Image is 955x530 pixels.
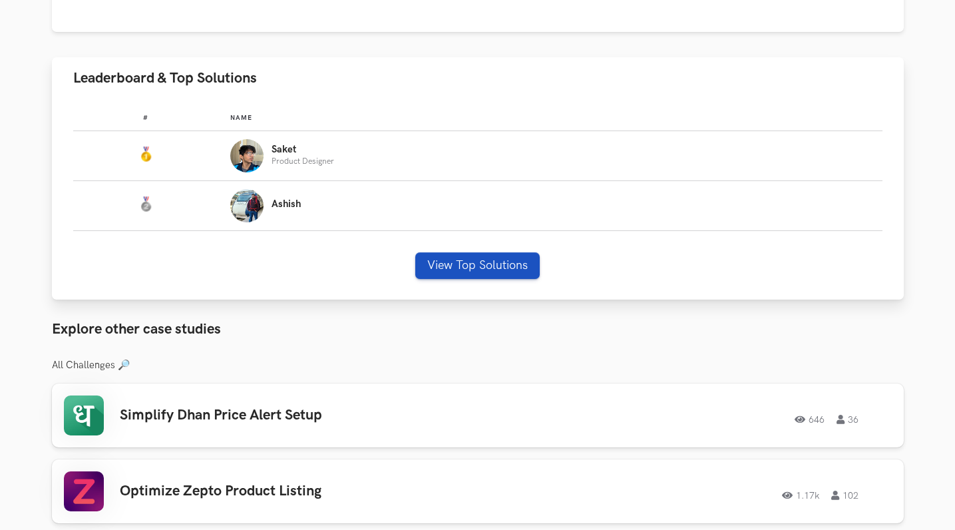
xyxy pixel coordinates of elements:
[415,252,540,279] button: View Top Solutions
[272,144,334,155] p: Saket
[138,196,154,212] img: Silver Medal
[52,99,904,300] div: Leaderboard & Top Solutions
[272,199,301,210] p: Ashish
[138,146,154,162] img: Gold Medal
[837,415,859,424] span: 36
[52,384,904,447] a: Simplify Dhan Price Alert Setup64636
[73,103,882,231] table: Leaderboard
[120,483,498,500] h3: Optimize Zepto Product Listing
[230,139,264,172] img: Profile photo
[782,491,819,500] span: 1.17k
[52,360,904,372] h3: All Challenges 🔎
[52,459,904,523] a: Optimize Zepto Product Listing1.17k102
[143,114,148,122] span: #
[120,407,498,424] h3: Simplify Dhan Price Alert Setup
[230,114,252,122] span: Name
[52,321,904,338] h3: Explore other case studies
[272,157,334,166] p: Product Designer
[795,415,825,424] span: 646
[52,57,904,99] button: Leaderboard & Top Solutions
[831,491,859,500] span: 102
[230,189,264,222] img: Profile photo
[73,69,257,87] span: Leaderboard & Top Solutions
